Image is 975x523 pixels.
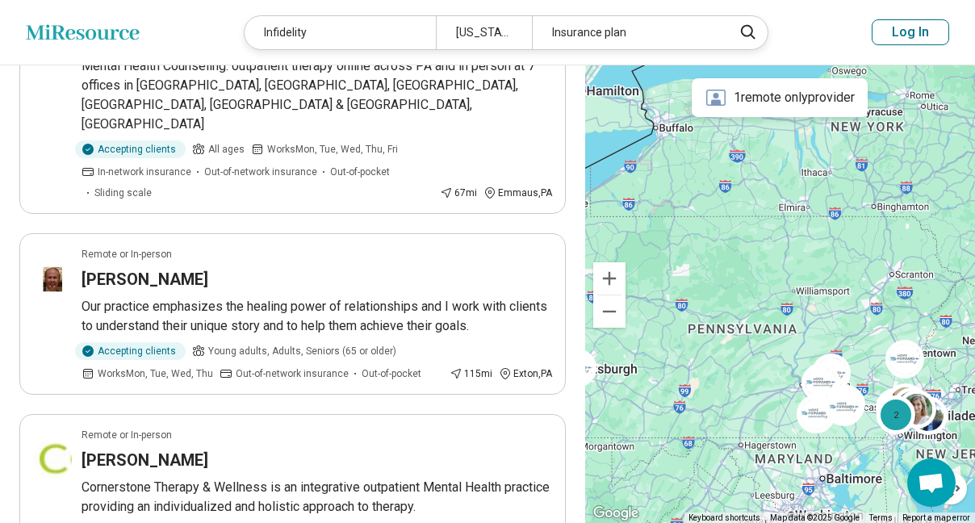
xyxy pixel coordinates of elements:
div: Accepting clients [75,342,186,360]
div: 67 mi [440,186,477,200]
div: [US_STATE] [436,16,532,49]
h3: [PERSON_NAME] [82,449,208,471]
span: Out-of-network insurance [204,165,317,179]
p: Remote or In-person [82,247,172,261]
span: Works Mon, Tue, Wed, Thu, Fri [267,142,398,157]
span: Map data ©2025 Google [770,513,860,522]
div: 1 remote only provider [692,78,868,117]
span: Out-of-pocket [362,366,421,381]
span: Sliding scale [94,186,152,200]
div: Emmaus , PA [483,186,552,200]
p: Remote or In-person [82,428,172,442]
h3: [PERSON_NAME] [82,268,208,291]
button: Zoom in [593,262,626,295]
span: In-network insurance [98,165,191,179]
a: Report a map error [902,513,970,522]
span: Out-of-pocket [330,165,390,179]
span: Works Mon, Tue, Wed, Thu [98,366,213,381]
a: Terms (opens in new tab) [869,513,893,522]
div: Exton , PA [499,366,552,381]
button: Zoom out [593,295,626,328]
p: Our practice emphasizes the healing power of relationships and I work with clients to understand ... [82,297,552,336]
div: Infidelity [245,16,436,49]
p: Cornerstone Therapy & Wellness is an integrative outpatient Mental Health practice providing an i... [82,478,552,517]
div: 2 [877,395,915,434]
a: Open chat [907,458,956,507]
div: Insurance plan [532,16,723,49]
span: Out-of-network insurance [236,366,349,381]
div: 115 mi [450,366,492,381]
p: Mental Health Counseling: outpatient therapy online across PA and in person at 7 offices in [GEOG... [82,56,552,134]
button: Log In [872,19,949,45]
span: All ages [208,142,245,157]
div: Accepting clients [75,140,186,158]
span: Young adults, Adults, Seniors (65 or older) [208,344,396,358]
